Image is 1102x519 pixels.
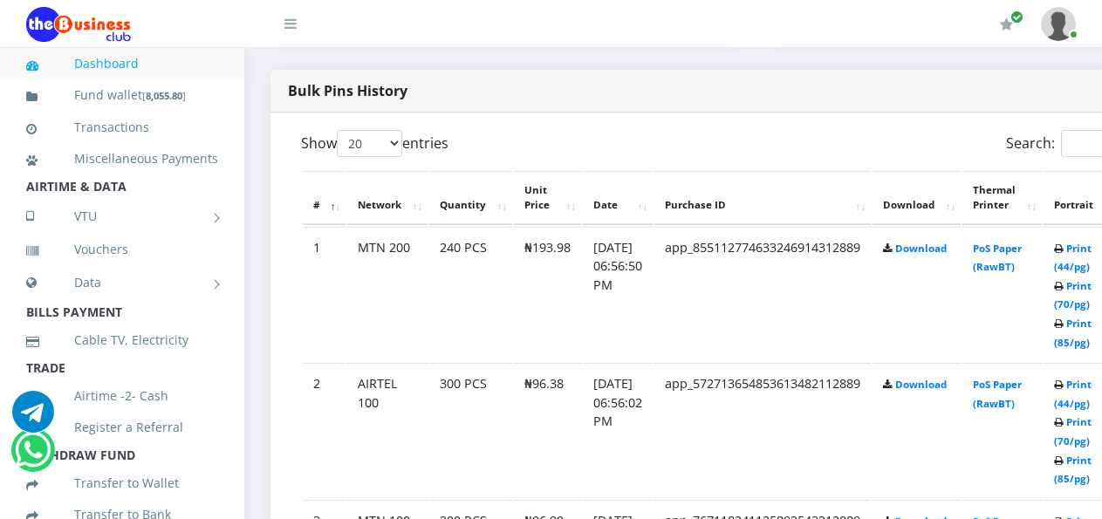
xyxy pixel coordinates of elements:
a: Chat for support [15,442,51,471]
span: Renew/Upgrade Subscription [1010,10,1023,24]
th: Quantity: activate to sort column ascending [429,171,512,225]
td: 2 [303,363,346,498]
img: User [1041,7,1076,41]
a: Fund wallet[8,055.80] [26,75,218,116]
a: Chat for support [12,404,54,433]
a: Register a Referral [26,407,218,447]
a: Airtime -2- Cash [26,376,218,416]
b: 8,055.80 [146,89,182,102]
td: 1 [303,227,346,362]
a: Transfer to Wallet [26,463,218,503]
td: AIRTEL 100 [347,363,428,498]
td: [DATE] 06:56:02 PM [583,363,653,498]
td: app_572713654853613482112889 [654,363,871,498]
a: Download [895,242,947,255]
a: Vouchers [26,229,218,270]
img: Logo [26,7,131,42]
th: Unit Price: activate to sort column ascending [514,171,581,225]
a: Miscellaneous Payments [26,139,218,179]
a: Print (44/pg) [1054,242,1092,274]
a: PoS Paper (RawBT) [973,242,1022,274]
label: Show entries [301,130,448,157]
select: Showentries [337,130,402,157]
i: Renew/Upgrade Subscription [1000,17,1013,31]
a: Print (44/pg) [1054,378,1092,410]
a: Download [895,378,947,391]
a: Cable TV, Electricity [26,320,218,360]
strong: Bulk Pins History [288,81,407,100]
td: MTN 200 [347,227,428,362]
a: Print (70/pg) [1054,415,1092,447]
td: app_855112774633246914312889 [654,227,871,362]
th: Purchase ID: activate to sort column ascending [654,171,871,225]
th: Network: activate to sort column ascending [347,171,428,225]
td: 240 PCS [429,227,512,362]
small: [ ] [142,89,186,102]
a: Print (85/pg) [1054,317,1092,349]
a: PoS Paper (RawBT) [973,378,1022,410]
th: Thermal Printer: activate to sort column ascending [962,171,1042,225]
a: Print (85/pg) [1054,454,1092,486]
th: #: activate to sort column descending [303,171,346,225]
a: Dashboard [26,44,218,84]
a: Transactions [26,107,218,147]
a: Print (70/pg) [1054,279,1092,311]
td: [DATE] 06:56:50 PM [583,227,653,362]
a: VTU [26,195,218,238]
th: Date: activate to sort column ascending [583,171,653,225]
td: 300 PCS [429,363,512,498]
a: Data [26,261,218,304]
td: ₦193.98 [514,227,581,362]
th: Download: activate to sort column ascending [873,171,961,225]
td: ₦96.38 [514,363,581,498]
